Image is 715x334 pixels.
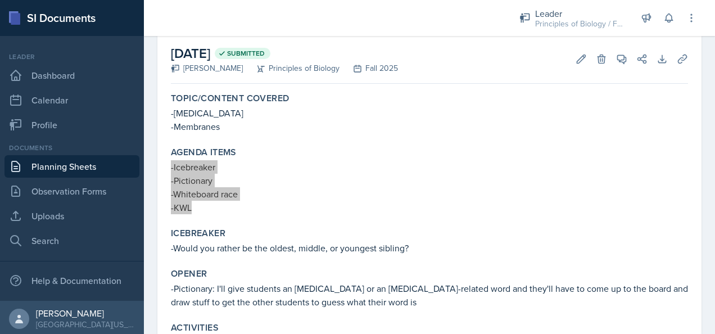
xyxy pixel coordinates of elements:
[171,268,207,279] label: Opener
[171,93,289,104] label: Topic/Content Covered
[4,52,139,62] div: Leader
[171,322,219,333] label: Activities
[171,106,688,120] p: -[MEDICAL_DATA]
[227,49,265,58] span: Submitted
[171,160,688,174] p: -Icebreaker
[171,174,688,187] p: -Pictionary
[4,89,139,111] a: Calendar
[171,201,688,214] p: -KWL
[171,187,688,201] p: -Whiteboard race
[4,180,139,202] a: Observation Forms
[4,114,139,136] a: Profile
[4,143,139,153] div: Documents
[171,228,225,239] label: Icebreaker
[4,205,139,227] a: Uploads
[535,7,625,20] div: Leader
[4,155,139,178] a: Planning Sheets
[36,308,135,319] div: [PERSON_NAME]
[4,229,139,252] a: Search
[171,147,237,158] label: Agenda items
[243,62,340,74] div: Principles of Biology
[171,43,398,64] h2: [DATE]
[340,62,398,74] div: Fall 2025
[171,282,688,309] p: -Pictionary: I'll give students an [MEDICAL_DATA] or an [MEDICAL_DATA]-related word and they'll h...
[4,269,139,292] div: Help & Documentation
[171,241,688,255] p: -Would you rather be the oldest, middle, or youngest sibling?
[171,62,243,74] div: [PERSON_NAME]
[36,319,135,330] div: [GEOGRAPHIC_DATA][US_STATE]
[171,120,688,133] p: -Membranes
[535,18,625,30] div: Principles of Biology / Fall 2025
[4,64,139,87] a: Dashboard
